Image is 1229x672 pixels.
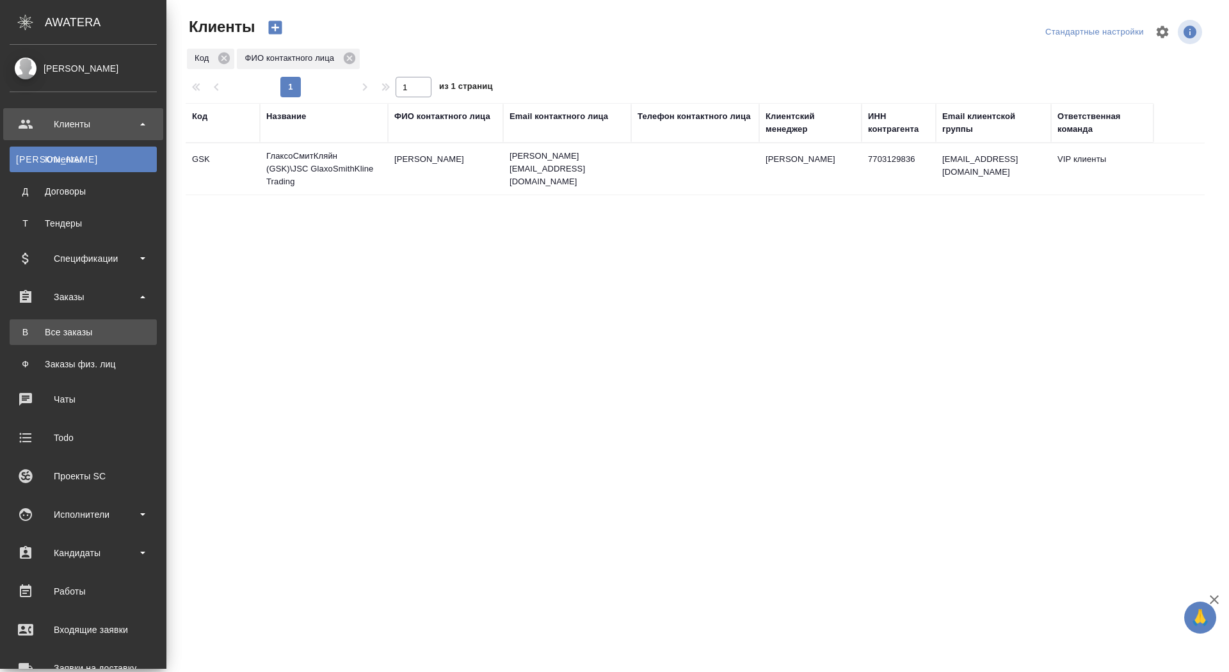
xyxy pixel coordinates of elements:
[936,147,1051,191] td: [EMAIL_ADDRESS][DOMAIN_NAME]
[16,153,150,166] div: Клиенты
[10,428,157,447] div: Todo
[10,543,157,563] div: Кандидаты
[3,460,163,492] a: Проекты SC
[16,326,150,339] div: Все заказы
[3,614,163,646] a: Входящие заявки
[237,49,360,69] div: ФИО контактного лица
[186,147,260,191] td: GSK
[10,179,157,204] a: ДДоговоры
[10,505,157,524] div: Исполнители
[16,358,150,371] div: Заказы физ. лиц
[510,150,625,188] p: [PERSON_NAME][EMAIL_ADDRESS][DOMAIN_NAME]
[1057,110,1147,136] div: Ответственная команда
[3,575,163,607] a: Работы
[439,79,493,97] span: из 1 страниц
[3,383,163,415] a: Чаты
[388,147,503,191] td: [PERSON_NAME]
[942,110,1045,136] div: Email клиентской группы
[10,287,157,307] div: Заказы
[45,10,166,35] div: AWATERA
[10,319,157,345] a: ВВсе заказы
[10,582,157,601] div: Работы
[16,185,150,198] div: Договоры
[862,147,936,191] td: 7703129836
[1184,602,1216,634] button: 🙏
[10,211,157,236] a: ТТендеры
[245,52,339,65] p: ФИО контактного лица
[260,143,388,195] td: ГлаксоСмитКляйн (GSK)\JSC GlaxoSmithKline Trading
[1147,17,1178,47] span: Настроить таблицу
[10,390,157,409] div: Чаты
[186,17,255,37] span: Клиенты
[1042,22,1147,42] div: split button
[394,110,490,123] div: ФИО контактного лица
[10,147,157,172] a: [PERSON_NAME]Клиенты
[10,61,157,76] div: [PERSON_NAME]
[638,110,751,123] div: Телефон контактного лица
[3,422,163,454] a: Todo
[10,351,157,377] a: ФЗаказы физ. лиц
[10,467,157,486] div: Проекты SC
[10,115,157,134] div: Клиенты
[868,110,929,136] div: ИНН контрагента
[260,17,291,38] button: Создать
[10,249,157,268] div: Спецификации
[1051,147,1153,191] td: VIP клиенты
[766,110,855,136] div: Клиентский менеджер
[10,620,157,639] div: Входящие заявки
[759,147,862,191] td: [PERSON_NAME]
[1189,604,1211,631] span: 🙏
[192,110,207,123] div: Код
[16,217,150,230] div: Тендеры
[195,52,213,65] p: Код
[187,49,234,69] div: Код
[1178,20,1205,44] span: Посмотреть информацию
[510,110,608,123] div: Email контактного лица
[266,110,306,123] div: Название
